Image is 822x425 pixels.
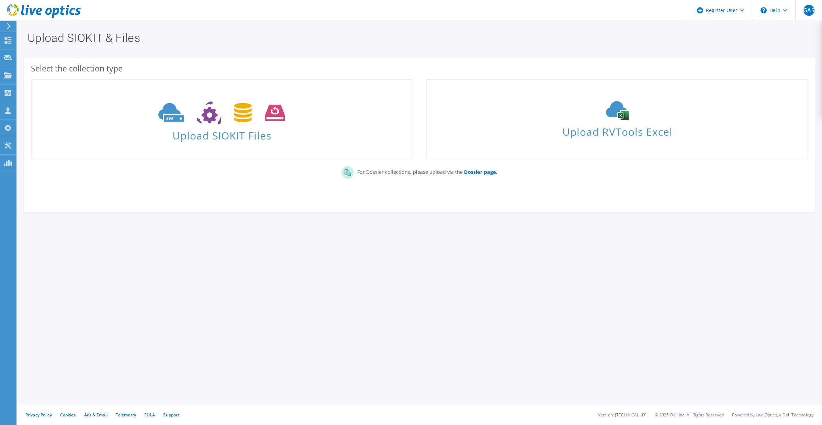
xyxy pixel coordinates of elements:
p: For Dossier collections, please upload via the [354,166,497,176]
li: Version: [TECHNICAL_ID] [598,412,646,418]
li: © 2025 Dell Inc. All Rights Reserved [655,412,724,418]
a: Upload SIOKIT Files [31,79,413,159]
a: Upload RVTools Excel [426,79,808,159]
a: Dossier page. [463,169,497,175]
a: Ads & Email [84,412,108,418]
span: Upload SIOKIT Files [32,126,412,141]
b: Dossier page. [464,169,497,175]
svg: \n [761,7,767,13]
a: Support [163,412,179,418]
h1: Upload SIOKIT & Files [27,32,808,44]
a: Privacy Policy [25,412,52,418]
a: EULA [144,412,155,418]
a: Telemetry [116,412,136,418]
span: GAS [803,5,814,16]
li: Powered by Live Optics, a Dell Technology [732,412,814,418]
a: Cookies [60,412,76,418]
span: Upload RVTools Excel [427,123,807,137]
div: Select the collection type [31,65,808,72]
